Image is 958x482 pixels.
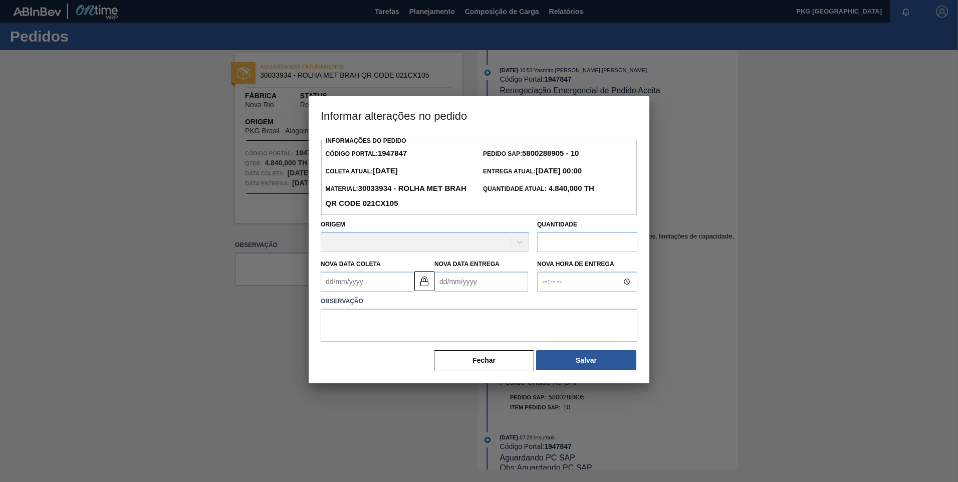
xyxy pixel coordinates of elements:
[325,185,466,207] span: Material:
[321,221,345,228] label: Origem
[483,150,579,157] span: Pedido SAP:
[434,261,500,268] label: Nova Data Entrega
[321,294,637,309] label: Observação
[537,221,577,228] label: Quantidade
[321,261,381,268] label: Nova Data Coleta
[414,271,434,291] button: locked
[321,272,414,292] input: dd/mm/yyyy
[373,166,398,175] strong: [DATE]
[309,96,649,134] h3: Informar alterações no pedido
[326,137,406,144] label: Informações do Pedido
[536,350,636,370] button: Salvar
[378,149,407,157] strong: 1947847
[325,168,397,175] span: Coleta Atual:
[536,166,582,175] strong: [DATE] 00:00
[547,184,594,192] strong: 4.840,000 TH
[483,168,582,175] span: Entrega Atual:
[418,275,430,287] img: locked
[483,185,594,192] span: Quantidade Atual:
[522,149,579,157] strong: 5800288905 - 10
[325,150,407,157] span: Código Portal:
[325,184,466,207] strong: 30033934 - ROLHA MET BRAH QR CODE 021CX105
[434,350,534,370] button: Fechar
[434,272,528,292] input: dd/mm/yyyy
[537,257,637,272] label: Nova Hora de Entrega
